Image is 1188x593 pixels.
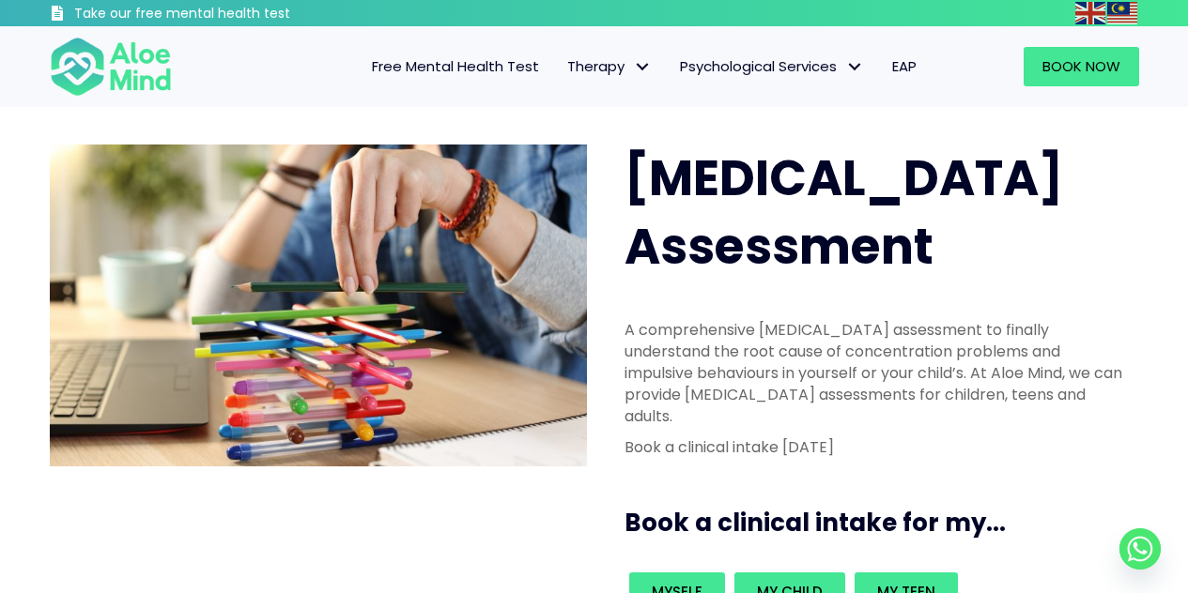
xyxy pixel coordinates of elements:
[625,436,1128,458] p: Book a clinical intake [DATE]
[892,56,917,76] span: EAP
[1119,528,1161,570] a: Whatsapp
[680,56,864,76] span: Psychological Services
[553,47,666,86] a: TherapyTherapy: submenu
[1107,2,1137,24] img: ms
[567,56,652,76] span: Therapy
[50,5,391,26] a: Take our free mental health test
[625,319,1128,428] p: A comprehensive [MEDICAL_DATA] assessment to finally understand the root cause of concentration p...
[358,47,553,86] a: Free Mental Health Test
[1107,2,1139,23] a: Malay
[1024,47,1139,86] a: Book Now
[74,5,391,23] h3: Take our free mental health test
[196,47,931,86] nav: Menu
[625,144,1063,281] span: [MEDICAL_DATA] Assessment
[50,36,172,98] img: Aloe mind Logo
[878,47,931,86] a: EAP
[629,53,656,81] span: Therapy: submenu
[1075,2,1107,23] a: English
[625,506,1147,540] h3: Book a clinical intake for my...
[1075,2,1105,24] img: en
[841,53,869,81] span: Psychological Services: submenu
[372,56,539,76] span: Free Mental Health Test
[50,144,587,466] img: ADHD photo
[1042,56,1120,76] span: Book Now
[666,47,878,86] a: Psychological ServicesPsychological Services: submenu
